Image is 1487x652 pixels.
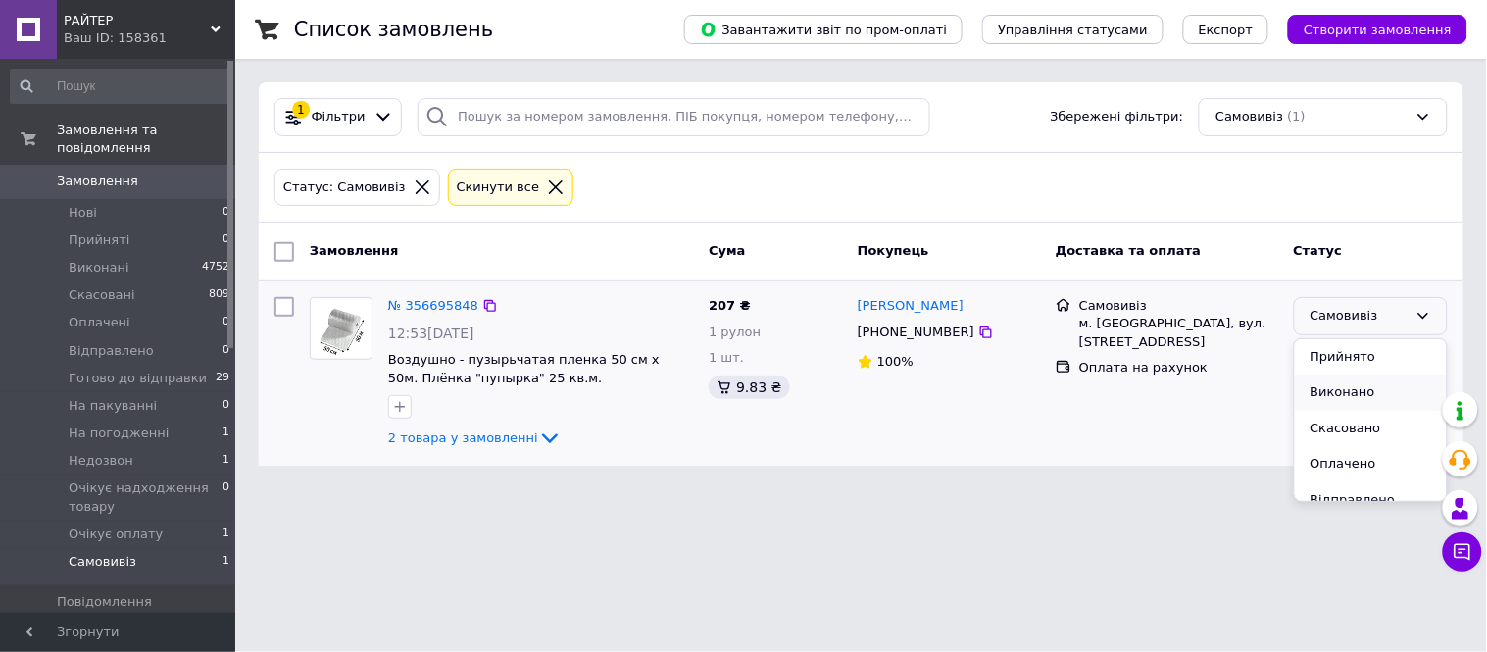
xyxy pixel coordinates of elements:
[1288,109,1306,124] span: (1)
[1079,359,1278,376] div: Оплата на рахунок
[223,231,229,249] span: 0
[1215,108,1283,126] span: Самовивіз
[709,350,744,365] span: 1 шт.
[223,397,229,415] span: 0
[10,69,231,104] input: Пошук
[1056,243,1201,258] span: Доставка та оплата
[1183,15,1269,44] button: Експорт
[312,108,366,126] span: Фільтри
[209,286,229,304] span: 809
[223,342,229,360] span: 0
[388,430,538,445] span: 2 товара у замовленні
[854,320,978,345] div: [PHONE_NUMBER]
[69,259,129,276] span: Виконані
[69,553,136,571] span: Самовивіз
[69,526,163,543] span: Очікує оплату
[279,177,410,198] div: Статус: Самовивіз
[1079,297,1278,315] div: Самовивіз
[858,297,964,316] a: [PERSON_NAME]
[216,370,229,387] span: 29
[64,12,211,29] span: РАЙТЕР
[292,101,310,119] div: 1
[57,122,235,157] span: Замовлення та повідомлення
[709,243,745,258] span: Cума
[1079,315,1278,350] div: м. [GEOGRAPHIC_DATA], вул. [STREET_ADDRESS]
[310,243,398,258] span: Замовлення
[69,342,154,360] span: Відправлено
[223,526,229,543] span: 1
[1295,446,1447,482] li: Оплачено
[69,479,223,515] span: Очікує надходження товару
[700,21,947,38] span: Завантажити звіт по пром-оплаті
[69,204,97,222] span: Нові
[1295,411,1447,447] li: Скасовано
[1311,306,1408,326] div: Самовивіз
[388,326,474,341] span: 12:53[DATE]
[223,425,229,442] span: 1
[418,98,930,136] input: Пошук за номером замовлення, ПІБ покупця, номером телефону, Email, номером накладної
[1443,532,1482,572] button: Чат з покупцем
[223,204,229,222] span: 0
[684,15,963,44] button: Завантажити звіт по пром-оплаті
[877,354,914,369] span: 100%
[202,259,229,276] span: 4752
[998,23,1148,37] span: Управління статусами
[1295,339,1447,376] li: Прийнято
[709,325,761,339] span: 1 рулон
[388,352,660,385] a: Воздушно - пузырьчатая пленка 50 см х 50м. Плёнка "пупырка" 25 кв.м.
[69,397,157,415] span: На пакуванні
[69,425,169,442] span: На погодженні
[858,243,929,258] span: Покупець
[69,452,133,470] span: Недозвон
[223,479,229,515] span: 0
[310,297,372,360] a: Фото товару
[57,593,152,611] span: Повідомлення
[69,286,135,304] span: Скасовані
[709,298,751,313] span: 207 ₴
[223,314,229,331] span: 0
[1268,22,1467,36] a: Створити замовлення
[64,29,235,47] div: Ваш ID: 158361
[453,177,544,198] div: Cкинути все
[223,553,229,571] span: 1
[388,298,478,313] a: № 356695848
[1288,15,1467,44] button: Створити замовлення
[1295,482,1447,519] li: Відправлено
[57,173,138,190] span: Замовлення
[1051,108,1184,126] span: Збережені фільтри:
[294,18,493,41] h1: Список замовлень
[69,370,207,387] span: Готово до відправки
[311,299,372,358] img: Фото товару
[1295,375,1447,411] li: Виконано
[709,376,789,399] div: 9.83 ₴
[1199,23,1254,37] span: Експорт
[1294,243,1343,258] span: Статус
[1304,23,1452,37] span: Створити замовлення
[388,430,562,445] a: 2 товара у замовленні
[982,15,1164,44] button: Управління статусами
[69,314,130,331] span: Оплачені
[69,231,129,249] span: Прийняті
[223,452,229,470] span: 1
